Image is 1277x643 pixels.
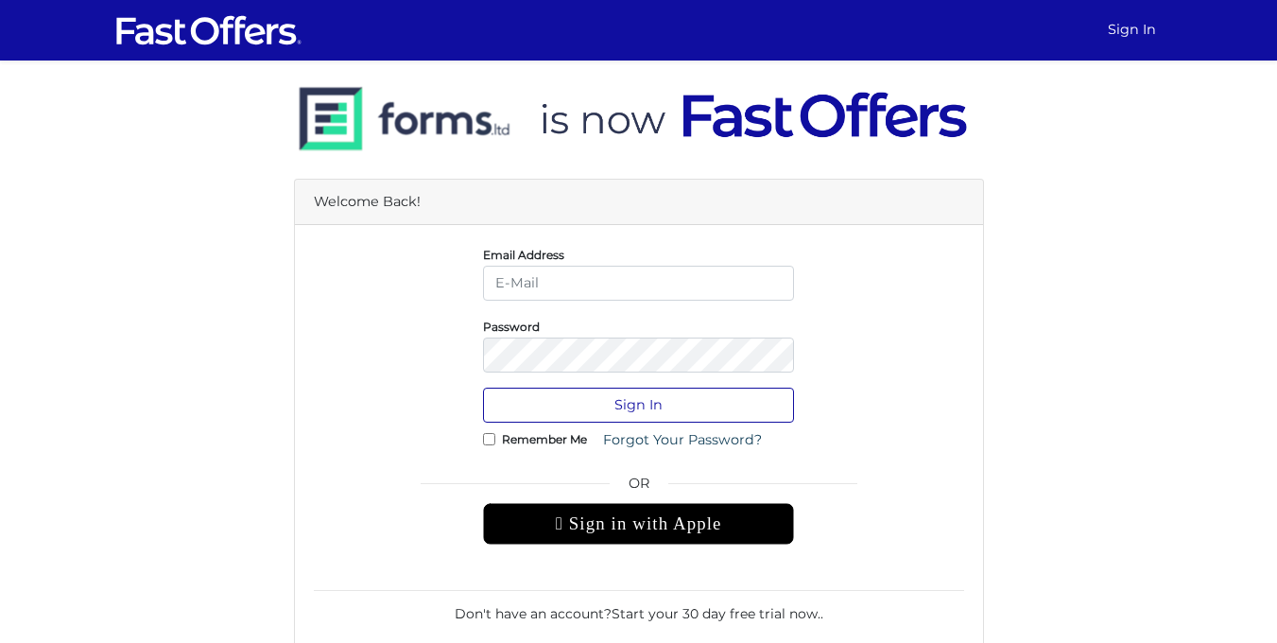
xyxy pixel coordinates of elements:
[612,605,820,622] a: Start your 30 day free trial now.
[314,590,964,624] div: Don't have an account? .
[483,388,794,423] button: Sign In
[483,252,564,257] label: Email Address
[502,437,587,442] label: Remember Me
[483,266,794,301] input: E-Mail
[1100,11,1164,48] a: Sign In
[483,473,794,503] span: OR
[591,423,774,458] a: Forgot Your Password?
[295,180,983,225] div: Welcome Back!
[483,503,794,545] div: Sign in with Apple
[483,324,540,329] label: Password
